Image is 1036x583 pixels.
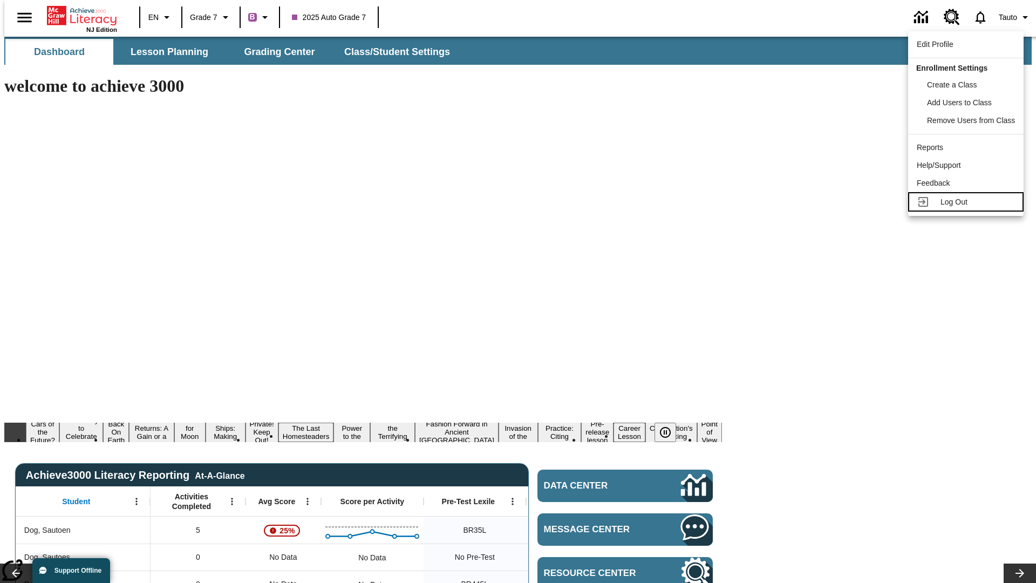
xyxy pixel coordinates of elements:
span: Enrollment Settings [916,64,987,72]
span: Add Users to Class [927,98,992,107]
span: Edit Profile [917,40,953,49]
span: Help/Support [917,161,961,170]
span: Reports [917,143,943,152]
span: Log Out [940,198,967,206]
span: Remove Users from Class [927,116,1015,125]
span: Create a Class [927,80,977,89]
span: Feedback [917,179,950,187]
